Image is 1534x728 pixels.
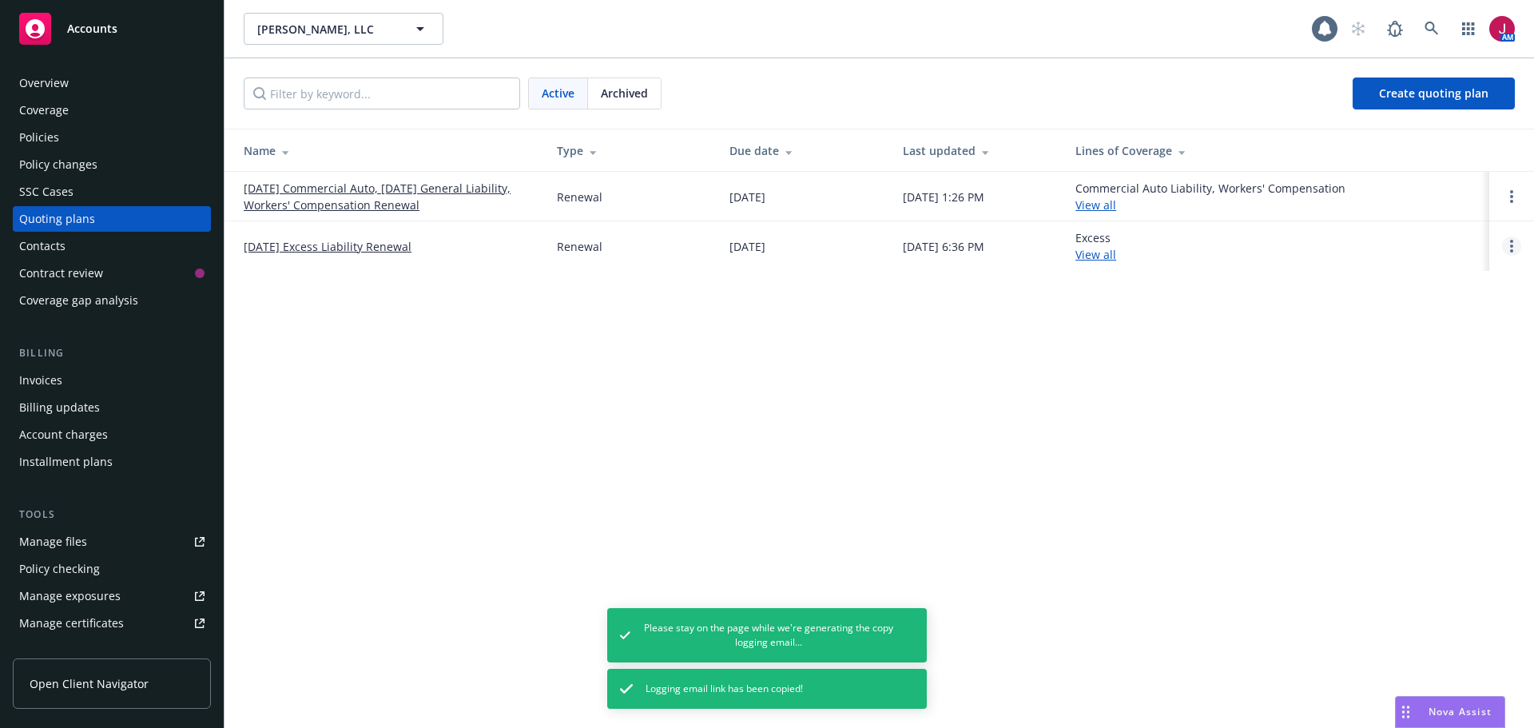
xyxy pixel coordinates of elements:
div: Account charges [19,422,108,448]
span: Nova Assist [1429,705,1492,718]
a: Installment plans [13,449,211,475]
a: Open options [1502,187,1521,206]
a: Manage certificates [13,611,211,636]
a: Policies [13,125,211,150]
a: Account charges [13,422,211,448]
span: Archived [601,85,648,101]
div: Installment plans [19,449,113,475]
a: Policy changes [13,152,211,177]
a: SSC Cases [13,179,211,205]
span: Logging email link has been copied! [646,682,803,696]
a: Switch app [1453,13,1484,45]
a: Start snowing [1342,13,1374,45]
div: Commercial Auto Liability, Workers' Compensation [1075,180,1345,213]
a: Report a Bug [1379,13,1411,45]
div: [DATE] [729,238,765,255]
div: Billing [13,345,211,361]
div: Quoting plans [19,206,95,232]
div: Manage files [19,529,87,555]
div: Name [244,142,531,159]
span: Accounts [67,22,117,35]
a: Coverage gap analysis [13,288,211,313]
div: Lines of Coverage [1075,142,1476,159]
a: Policy checking [13,556,211,582]
div: Due date [729,142,876,159]
span: Create quoting plan [1379,86,1488,101]
button: [PERSON_NAME], LLC [244,13,443,45]
a: Manage files [13,529,211,555]
div: Policy checking [19,556,100,582]
a: Billing updates [13,395,211,420]
div: Manage certificates [19,611,124,636]
div: [DATE] [729,189,765,205]
div: Coverage [19,97,69,123]
div: [DATE] 1:26 PM [903,189,984,205]
a: Coverage [13,97,211,123]
button: Nova Assist [1395,696,1505,728]
div: Coverage gap analysis [19,288,138,313]
div: Renewal [557,238,602,255]
a: Open options [1502,237,1521,256]
a: [DATE] Commercial Auto, [DATE] General Liability, Workers' Compensation Renewal [244,180,531,213]
div: Type [557,142,704,159]
div: Overview [19,70,69,96]
a: [DATE] Excess Liability Renewal [244,238,411,255]
div: Manage claims [19,638,100,663]
div: SSC Cases [19,179,74,205]
a: View all [1075,247,1116,262]
span: [PERSON_NAME], LLC [257,21,395,38]
div: Manage exposures [19,583,121,609]
div: Contract review [19,261,103,286]
div: Policies [19,125,59,150]
a: Search [1416,13,1448,45]
span: Open Client Navigator [30,675,149,692]
div: Contacts [19,233,66,259]
div: Renewal [557,189,602,205]
a: Accounts [13,6,211,51]
a: Overview [13,70,211,96]
div: Billing updates [19,395,100,420]
div: Policy changes [19,152,97,177]
div: Drag to move [1396,697,1416,727]
input: Filter by keyword... [244,78,520,109]
a: Manage claims [13,638,211,663]
div: Tools [13,507,211,523]
div: [DATE] 6:36 PM [903,238,984,255]
span: Please stay on the page while we're generating the copy logging email... [643,621,895,650]
a: Quoting plans [13,206,211,232]
a: Invoices [13,368,211,393]
div: Last updated [903,142,1050,159]
div: Excess [1075,229,1116,263]
a: Manage exposures [13,583,211,609]
a: View all [1075,197,1116,213]
a: Create quoting plan [1353,78,1515,109]
div: Invoices [19,368,62,393]
a: Contacts [13,233,211,259]
img: photo [1489,16,1515,42]
a: Contract review [13,261,211,286]
span: Active [542,85,574,101]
